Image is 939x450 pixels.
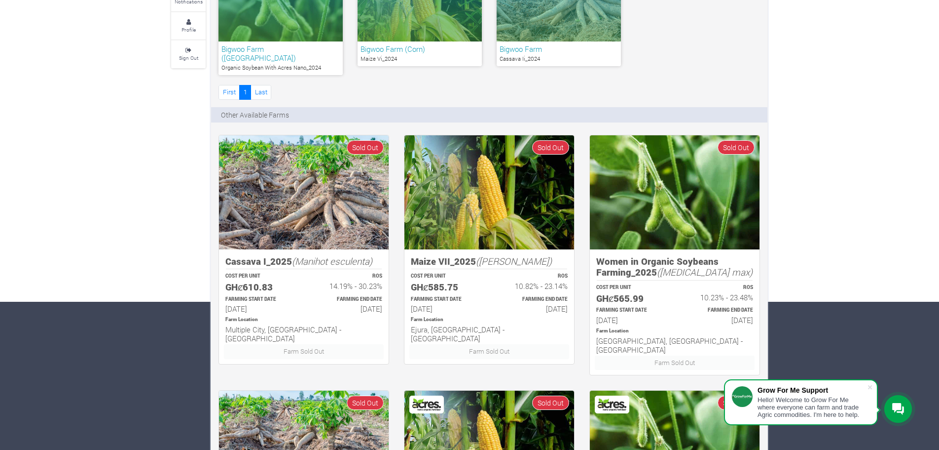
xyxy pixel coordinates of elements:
[411,282,480,293] h5: GHȼ585.75
[532,140,569,155] span: Sold Out
[596,397,628,412] img: Acres Nano
[500,55,618,63] p: Cassava Ii_2024
[758,396,867,418] div: Hello! Welcome to Grow For Me where everyone can farm and trade Agric commodities. I'm here to help.
[411,397,442,412] img: Acres Nano
[219,135,389,249] img: growforme image
[239,85,251,99] a: 1
[225,304,295,313] h6: [DATE]
[411,325,568,343] h6: Ejura, [GEOGRAPHIC_DATA] - [GEOGRAPHIC_DATA]
[590,135,759,249] img: growforme image
[221,64,340,72] p: Organic Soybean With Acres Nano_2024
[225,273,295,280] p: COST PER UNIT
[596,284,666,291] p: COST PER UNIT
[596,336,753,354] h6: [GEOGRAPHIC_DATA], [GEOGRAPHIC_DATA] - [GEOGRAPHIC_DATA]
[596,293,666,304] h5: GHȼ565.99
[684,284,753,291] p: ROS
[225,316,382,324] p: Location of Farm
[171,41,206,68] a: Sign Out
[684,293,753,302] h6: 10.23% - 23.48%
[313,304,382,313] h6: [DATE]
[498,282,568,290] h6: 10.82% - 23.14%
[684,307,753,314] p: Estimated Farming End Date
[171,12,206,40] a: Profile
[347,140,384,155] span: Sold Out
[313,273,382,280] p: ROS
[411,296,480,303] p: Estimated Farming Start Date
[498,304,568,313] h6: [DATE]
[361,55,479,63] p: Maize Vi_2024
[596,307,666,314] p: Estimated Farming Start Date
[411,304,480,313] h6: [DATE]
[411,256,568,267] h5: Maize VII_2025
[411,316,568,324] p: Location of Farm
[218,85,240,99] a: First
[225,256,382,267] h5: Cassava I_2025
[221,44,340,62] h6: Bigwoo Farm ([GEOGRAPHIC_DATA])
[596,316,666,325] h6: [DATE]
[718,140,755,155] span: Sold Out
[313,296,382,303] p: Estimated Farming End Date
[411,273,480,280] p: COST PER UNIT
[500,44,618,53] h6: Bigwoo Farm
[596,327,753,335] p: Location of Farm
[657,266,753,278] i: ([MEDICAL_DATA] max)
[498,296,568,303] p: Estimated Farming End Date
[684,316,753,325] h6: [DATE]
[221,110,289,120] p: Other Available Farms
[404,135,574,249] img: growforme image
[596,256,753,278] h5: Women in Organic Soybeans Farming_2025
[218,85,271,99] nav: Page Navigation
[361,44,479,53] h6: Bigwoo Farm (Corn)
[498,273,568,280] p: ROS
[225,296,295,303] p: Estimated Farming Start Date
[476,255,552,267] i: ([PERSON_NAME])
[225,325,382,343] h6: Multiple City, [GEOGRAPHIC_DATA] - [GEOGRAPHIC_DATA]
[181,26,196,33] small: Profile
[532,396,569,410] span: Sold Out
[313,282,382,290] h6: 14.19% - 30.23%
[225,282,295,293] h5: GHȼ610.83
[292,255,372,267] i: (Manihot esculenta)
[347,396,384,410] span: Sold Out
[251,85,271,99] a: Last
[718,396,755,410] span: Sold Out
[758,386,867,394] div: Grow For Me Support
[179,54,198,61] small: Sign Out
